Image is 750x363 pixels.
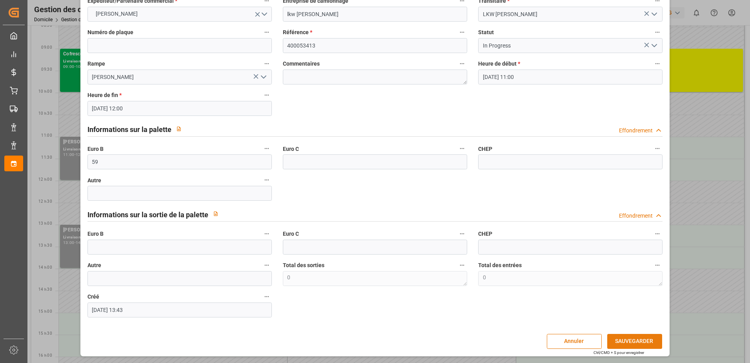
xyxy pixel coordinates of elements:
[262,291,272,302] button: Créé
[648,40,660,52] button: Ouvrir le menu
[87,293,99,300] font: Créé
[478,29,494,35] font: Statut
[87,231,104,237] font: Euro B
[593,350,644,356] div: Ctrl/CMD + S pour enregistrer
[478,271,663,286] textarea: 0
[283,146,299,152] font: Euro C
[87,302,272,317] input: JJ-MM-AAAA HH :MM
[92,10,142,18] span: [PERSON_NAME]
[478,38,663,53] input: Type à rechercher/sélectionner
[478,60,517,67] font: Heure de début
[262,27,272,37] button: Numéro de plaque
[87,101,272,116] input: JJ-MM-AAAA HH :MM
[478,231,492,237] font: CHEP
[283,29,309,35] font: Référence
[652,143,663,154] button: CHEP
[457,143,467,154] button: Euro C
[87,29,133,35] font: Numéro de plaque
[652,59,663,69] button: Heure de début *
[478,146,492,152] font: CHEP
[457,59,467,69] button: Commentaires
[262,90,272,100] button: Heure de fin *
[457,260,467,270] button: Total des sorties
[648,8,660,20] button: Ouvrir le menu
[87,70,272,84] input: Type à rechercher/sélectionner
[171,121,186,136] button: View description
[283,60,320,67] font: Commentaires
[87,177,101,183] font: Autre
[283,262,324,268] font: Total des sorties
[262,229,272,239] button: Euro B
[262,175,272,185] button: Autre
[262,260,272,270] button: Autre
[652,229,663,239] button: CHEP
[87,262,101,268] font: Autre
[547,334,602,349] button: Annuler
[652,260,663,270] button: Total des entrées
[87,209,208,220] h2: Informations sur la sortie de la palette
[619,212,653,220] div: Effondrement
[478,70,663,84] input: JJ-MM-AAAA HH :MM
[87,146,104,152] font: Euro B
[262,59,272,69] button: Rampe
[87,124,171,135] h2: Informations sur la palette
[87,92,118,98] font: Heure de fin
[87,60,105,67] font: Rampe
[457,229,467,239] button: Euro C
[87,7,272,22] button: Ouvrir le menu
[257,71,269,83] button: Ouvrir le menu
[478,262,522,268] font: Total des entrées
[262,143,272,154] button: Euro B
[208,206,223,221] button: View description
[652,27,663,37] button: Statut
[619,126,653,135] div: Effondrement
[607,334,662,349] button: SAUVEGARDER
[283,231,299,237] font: Euro C
[283,271,467,286] textarea: 0
[457,27,467,37] button: Référence *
